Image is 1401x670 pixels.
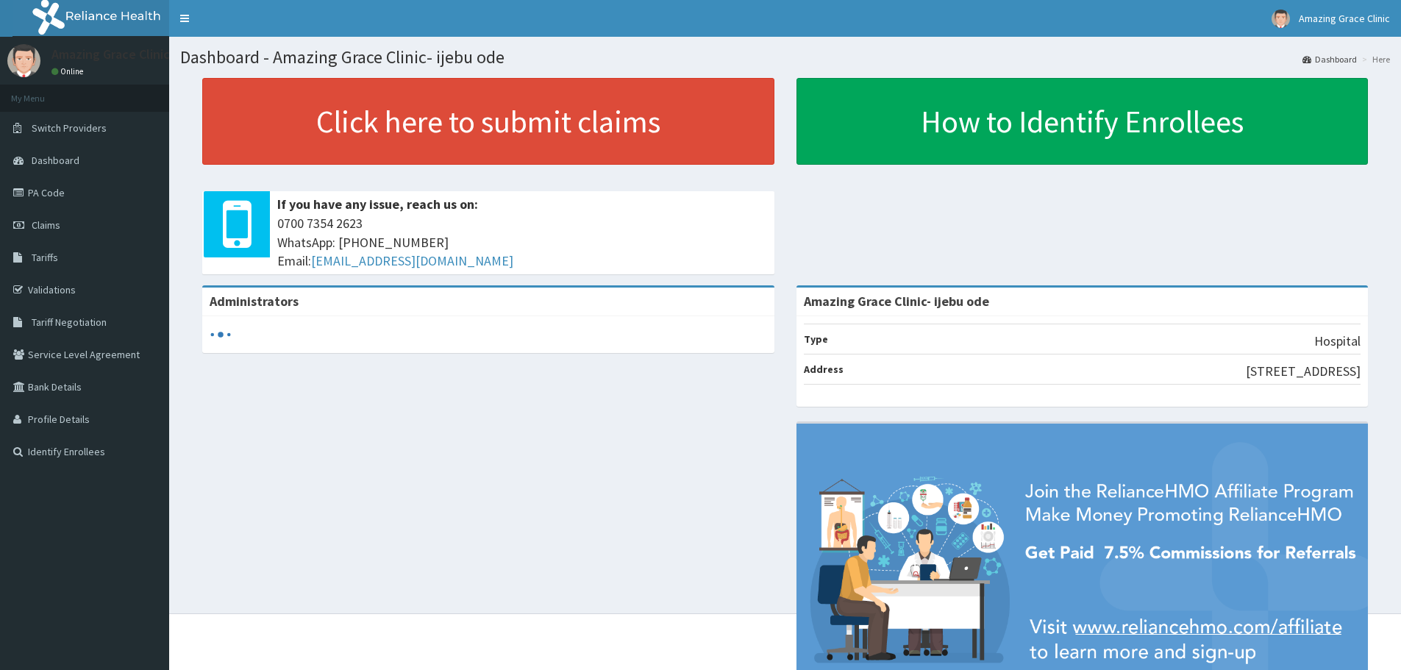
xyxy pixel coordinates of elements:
[32,121,107,135] span: Switch Providers
[202,78,774,165] a: Click here to submit claims
[1302,53,1357,65] a: Dashboard
[1299,12,1390,25] span: Amazing Grace Clinic
[32,154,79,167] span: Dashboard
[804,293,989,310] strong: Amazing Grace Clinic- ijebu ode
[32,316,107,329] span: Tariff Negotiation
[1358,53,1390,65] li: Here
[210,293,299,310] b: Administrators
[1314,332,1361,351] p: Hospital
[32,251,58,264] span: Tariffs
[51,48,170,61] p: Amazing Grace Clinic
[796,78,1369,165] a: How to Identify Enrollees
[804,363,844,376] b: Address
[7,44,40,77] img: User Image
[1272,10,1290,28] img: User Image
[210,324,232,346] svg: audio-loading
[277,196,478,213] b: If you have any issue, reach us on:
[180,48,1390,67] h1: Dashboard - Amazing Grace Clinic- ijebu ode
[51,66,87,76] a: Online
[804,332,828,346] b: Type
[277,214,767,271] span: 0700 7354 2623 WhatsApp: [PHONE_NUMBER] Email:
[311,252,513,269] a: [EMAIL_ADDRESS][DOMAIN_NAME]
[32,218,60,232] span: Claims
[1246,362,1361,381] p: [STREET_ADDRESS]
